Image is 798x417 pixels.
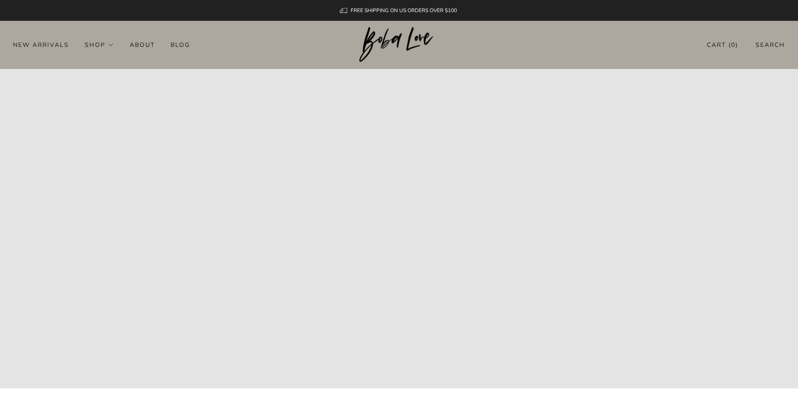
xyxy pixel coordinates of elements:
[359,27,439,63] a: Boba Love
[707,38,738,52] a: Cart
[731,41,736,49] items-count: 0
[359,27,439,62] img: Boba Love
[130,38,155,52] a: About
[171,38,190,52] a: Blog
[755,38,785,52] a: Search
[13,38,69,52] a: New Arrivals
[351,7,457,14] span: FREE SHIPPING ON US ORDERS OVER $100
[85,38,114,52] a: Shop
